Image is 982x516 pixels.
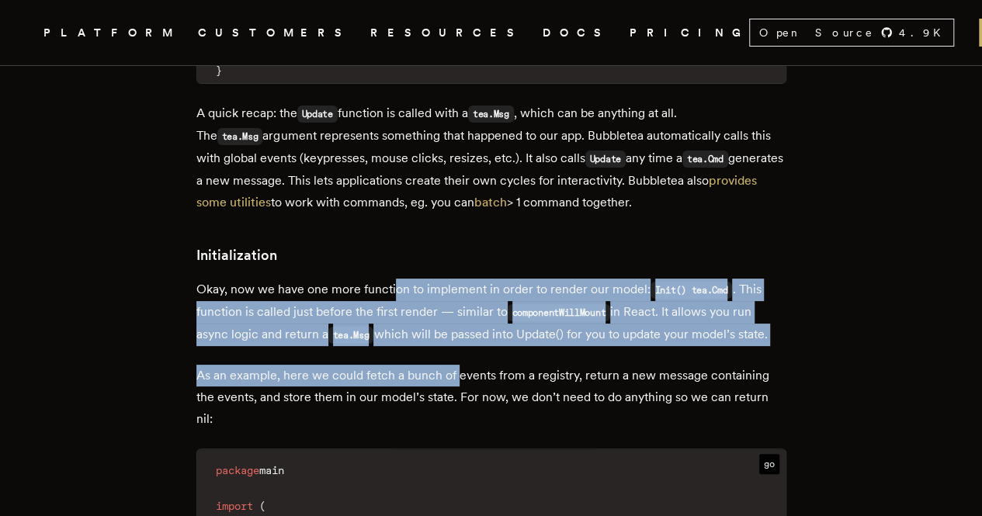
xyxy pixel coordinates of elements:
a: PRICING [630,23,749,43]
code: tea.Cmd [682,151,728,168]
code: Init() tea.Cmd [651,282,733,299]
span: package [216,464,259,476]
span: Open Source [759,25,874,40]
code: Update [585,151,626,168]
span: } [216,64,222,77]
a: CUSTOMERS [198,23,352,43]
span: main [259,464,284,476]
code: tea.Msg [328,327,374,344]
span: ( [259,500,265,512]
code: tea.Msg [468,106,514,123]
button: RESOURCES [370,23,524,43]
code: tea.Msg [217,128,263,145]
span: import [216,500,253,512]
span: 4.9 K [899,25,950,40]
a: DOCS [543,23,611,43]
p: A quick recap: the function is called with a , which can be anything at all. The argument represe... [196,102,786,213]
button: PLATFORM [43,23,179,43]
p: Okay, now we have one more function to implement in order to render our model: . This function is... [196,279,786,346]
code: componentWillMount [508,304,611,321]
a: batch [474,195,507,210]
code: Update [297,106,338,123]
span: go [759,454,779,474]
h3: Initialization [196,244,786,266]
p: As an example, here we could fetch a bunch of events from a registry, return a new message contai... [196,365,786,430]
